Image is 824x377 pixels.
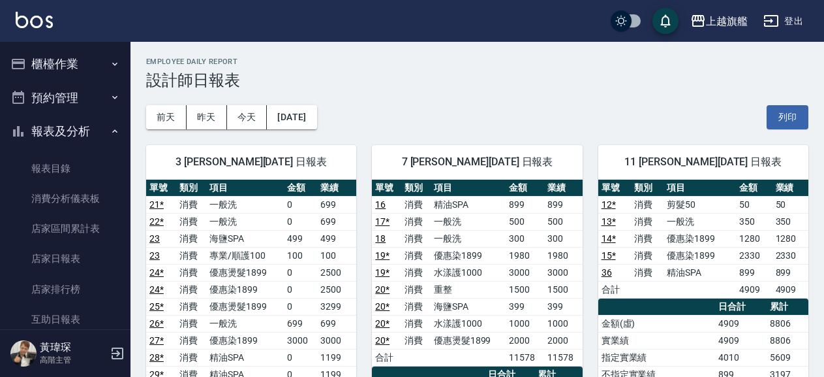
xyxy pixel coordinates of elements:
[5,47,125,81] button: 櫃檯作業
[758,9,808,33] button: 登出
[664,213,736,230] td: 一般洗
[631,180,664,197] th: 類別
[206,230,284,247] td: 海鹽SPA
[372,349,401,366] td: 合計
[401,213,431,230] td: 消費
[506,281,544,298] td: 1500
[664,264,736,281] td: 精油SPA
[375,199,386,210] a: 16
[176,264,206,281] td: 消費
[736,230,772,247] td: 1280
[206,281,284,298] td: 優惠染1899
[506,315,544,332] td: 1000
[598,180,631,197] th: 單號
[767,105,808,129] button: 列印
[664,247,736,264] td: 優惠染1899
[685,8,753,35] button: 上越旗艦
[431,298,506,315] td: 海鹽SPA
[10,340,37,367] img: Person
[5,114,125,148] button: 報表及分析
[388,156,566,169] span: 7 [PERSON_NAME][DATE] 日報表
[284,180,317,197] th: 金額
[317,196,357,213] td: 699
[506,213,544,230] td: 500
[506,332,544,349] td: 2000
[598,349,715,366] td: 指定實業績
[431,230,506,247] td: 一般洗
[375,233,386,244] a: 18
[544,264,583,281] td: 3000
[284,349,317,366] td: 0
[715,332,767,349] td: 4909
[506,264,544,281] td: 3000
[401,264,431,281] td: 消費
[614,156,793,169] span: 11 [PERSON_NAME][DATE] 日報表
[176,213,206,230] td: 消費
[317,213,357,230] td: 699
[715,299,767,316] th: 日合計
[146,71,808,90] h3: 設計師日報表
[16,12,53,28] img: Logo
[736,247,772,264] td: 2330
[506,196,544,213] td: 899
[631,213,664,230] td: 消費
[40,341,106,354] h5: 黃瑋琛
[544,315,583,332] td: 1000
[767,332,808,349] td: 8806
[162,156,341,169] span: 3 [PERSON_NAME][DATE] 日報表
[431,281,506,298] td: 重整
[317,180,357,197] th: 業績
[544,247,583,264] td: 1980
[598,332,715,349] td: 實業績
[544,281,583,298] td: 1500
[372,180,582,367] table: a dense table
[149,233,160,244] a: 23
[772,180,808,197] th: 業績
[317,264,357,281] td: 2500
[544,196,583,213] td: 899
[317,315,357,332] td: 699
[176,298,206,315] td: 消費
[206,247,284,264] td: 專業/順護100
[206,180,284,197] th: 項目
[401,247,431,264] td: 消費
[736,281,772,298] td: 4909
[772,196,808,213] td: 50
[206,298,284,315] td: 優惠燙髮1899
[736,196,772,213] td: 50
[206,349,284,366] td: 精油SPA
[506,180,544,197] th: 金額
[544,213,583,230] td: 500
[772,264,808,281] td: 899
[401,332,431,349] td: 消費
[317,230,357,247] td: 499
[544,298,583,315] td: 399
[401,315,431,332] td: 消費
[317,298,357,315] td: 3299
[715,315,767,332] td: 4909
[401,281,431,298] td: 消費
[506,349,544,366] td: 11578
[772,230,808,247] td: 1280
[206,264,284,281] td: 優惠燙髮1899
[431,315,506,332] td: 水漾護1000
[176,196,206,213] td: 消費
[772,281,808,298] td: 4909
[176,230,206,247] td: 消費
[767,299,808,316] th: 累計
[5,244,125,274] a: 店家日報表
[284,332,317,349] td: 3000
[401,230,431,247] td: 消費
[431,332,506,349] td: 優惠燙髮1899
[267,105,316,129] button: [DATE]
[5,274,125,304] a: 店家排行榜
[602,267,612,278] a: 36
[284,247,317,264] td: 100
[149,250,160,261] a: 23
[631,196,664,213] td: 消費
[736,213,772,230] td: 350
[772,213,808,230] td: 350
[715,349,767,366] td: 4010
[772,247,808,264] td: 2330
[5,184,125,214] a: 消費分析儀表板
